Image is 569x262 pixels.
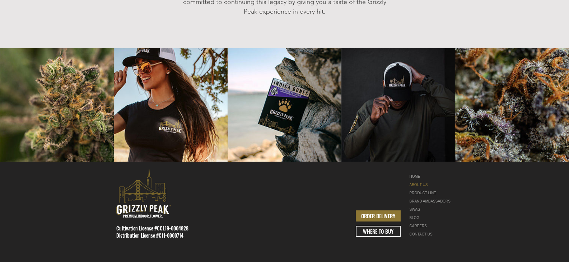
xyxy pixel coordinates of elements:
[363,228,393,235] span: WHERE TO BUY
[410,172,455,181] a: HOME
[410,189,455,197] a: PRODUCT LINE
[410,222,455,230] a: CAREERS
[356,226,401,237] a: WHERE TO BUY
[228,48,341,162] img: BONES-GRIZZLY-PEAK.jpg
[410,197,455,205] div: BRAND AMBASSADORS
[116,224,188,239] span: Cultivation License #CCL19-0004828 Distribution License #C11-0000714
[455,48,569,162] img: cubnug-close-up-grizzly-peak.jpg
[410,214,455,222] a: BLOG
[361,212,395,220] span: ORDER DELIVERY
[410,172,455,238] nav: Site
[410,230,455,238] a: CONTACT US
[410,205,455,214] a: SWAG
[356,210,401,221] a: ORDER DELIVERY
[410,181,455,189] a: ABOUT US
[116,169,171,218] svg: premium-indoor-cannabis
[114,48,228,162] img: GIRLS-MERCHANDIZING-GRIZZLY-PEAK.jpg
